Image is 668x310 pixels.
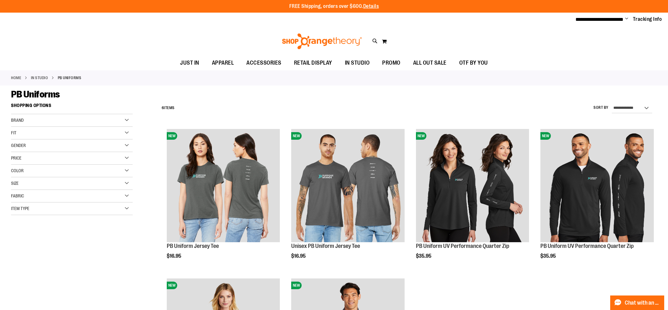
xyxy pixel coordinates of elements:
label: Sort By [593,105,609,110]
span: Fit [11,130,16,135]
span: Chat with an Expert [625,300,660,306]
div: product [413,126,533,275]
img: Unisex PB Uniform Jersey Tee [291,129,405,242]
span: Item Type [11,206,29,211]
strong: Shopping Options [11,100,133,114]
span: NEW [540,132,551,140]
span: IN STUDIO [345,56,370,70]
div: product [288,126,408,275]
span: Gender [11,143,26,148]
a: PB Uniform UV Performance Quarter Zip [416,243,509,249]
span: APPAREL [212,56,234,70]
span: Color [11,168,24,173]
span: PB Uniforms [11,89,60,100]
img: PB Uniform UV Performance Quarter Zip [540,129,654,242]
a: PB Uniform UV Performance Quarter ZipNEW [416,129,529,243]
a: PB Uniform Jersey Tee [167,243,219,249]
a: Unisex PB Uniform Jersey TeeNEW [291,129,405,243]
button: Account menu [625,16,628,22]
span: Fabric [11,193,24,198]
span: ACCESSORIES [246,56,281,70]
span: NEW [167,282,177,289]
h2: Items [162,103,175,113]
span: NEW [291,282,302,289]
a: PB Uniform UV Performance Quarter Zip [540,243,634,249]
span: $16.95 [291,253,307,259]
a: Unisex PB Uniform Jersey Tee [291,243,360,249]
div: product [537,126,657,275]
a: Tracking Info [633,16,662,23]
span: NEW [416,132,426,140]
span: Brand [11,118,24,123]
img: PB Uniform UV Performance Quarter Zip [416,129,529,242]
span: $35.95 [416,253,432,259]
span: ALL OUT SALE [413,56,447,70]
span: 6 [162,106,164,110]
span: NEW [291,132,302,140]
a: Home [11,75,21,81]
a: IN STUDIO [31,75,48,81]
span: Price [11,155,21,161]
span: $16.95 [167,253,182,259]
button: Chat with an Expert [610,295,665,310]
span: NEW [167,132,177,140]
a: PB Uniform UV Performance Quarter ZipNEW [540,129,654,243]
a: Details [363,3,379,9]
img: Shop Orangetheory [281,33,363,49]
span: RETAIL DISPLAY [294,56,332,70]
span: PROMO [382,56,400,70]
strong: PB Uniforms [58,75,81,81]
a: PB Uniform Jersey TeeNEW [167,129,280,243]
div: product [164,126,283,275]
span: OTF BY YOU [459,56,488,70]
span: JUST IN [180,56,199,70]
p: FREE Shipping, orders over $600. [289,3,379,10]
span: $35.95 [540,253,557,259]
img: PB Uniform Jersey Tee [167,129,280,242]
span: Size [11,181,19,186]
